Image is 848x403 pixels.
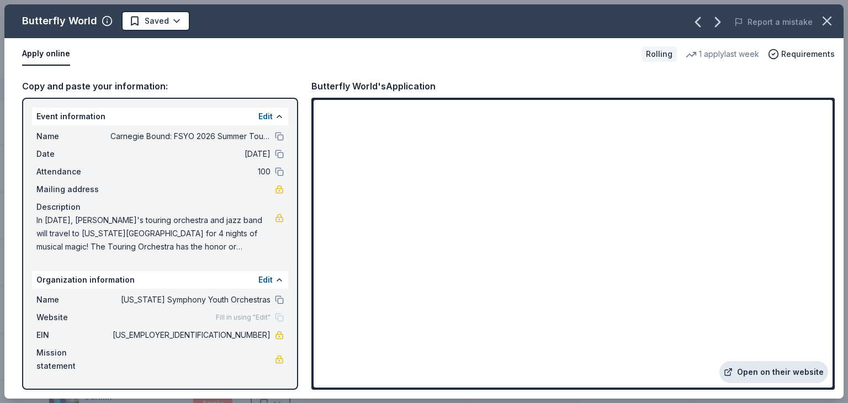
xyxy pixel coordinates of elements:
span: Name [36,130,110,143]
span: [DATE] [110,147,271,161]
span: [US_STATE] Symphony Youth Orchestras [110,293,271,306]
span: Requirements [781,47,835,61]
button: Requirements [768,47,835,61]
div: Butterfly World [22,12,97,30]
span: Mailing address [36,183,110,196]
button: Report a mistake [734,15,813,29]
button: Edit [258,110,273,123]
div: 1 apply last week [686,47,759,61]
span: Website [36,311,110,324]
button: Edit [258,273,273,287]
div: Event information [32,108,288,125]
a: Open on their website [719,361,828,383]
span: Carnegie Bound: FSYO 2026 Summer Tour Scholarships [110,130,271,143]
button: Saved [121,11,190,31]
button: Apply online [22,43,70,66]
span: [US_EMPLOYER_IDENTIFICATION_NUMBER] [110,328,271,342]
div: Rolling [642,46,677,62]
div: Organization information [32,271,288,289]
div: Butterfly World's Application [311,79,436,93]
div: Copy and paste your information: [22,79,298,93]
span: Name [36,293,110,306]
span: Saved [145,14,169,28]
span: Attendance [36,165,110,178]
div: Description [36,200,284,214]
span: Date [36,147,110,161]
span: In [DATE], [PERSON_NAME]'s touring orchestra and jazz band will travel to [US_STATE][GEOGRAPHIC_D... [36,214,275,253]
span: 100 [110,165,271,178]
span: EIN [36,328,110,342]
span: Fill in using "Edit" [216,313,271,322]
span: Mission statement [36,346,110,373]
